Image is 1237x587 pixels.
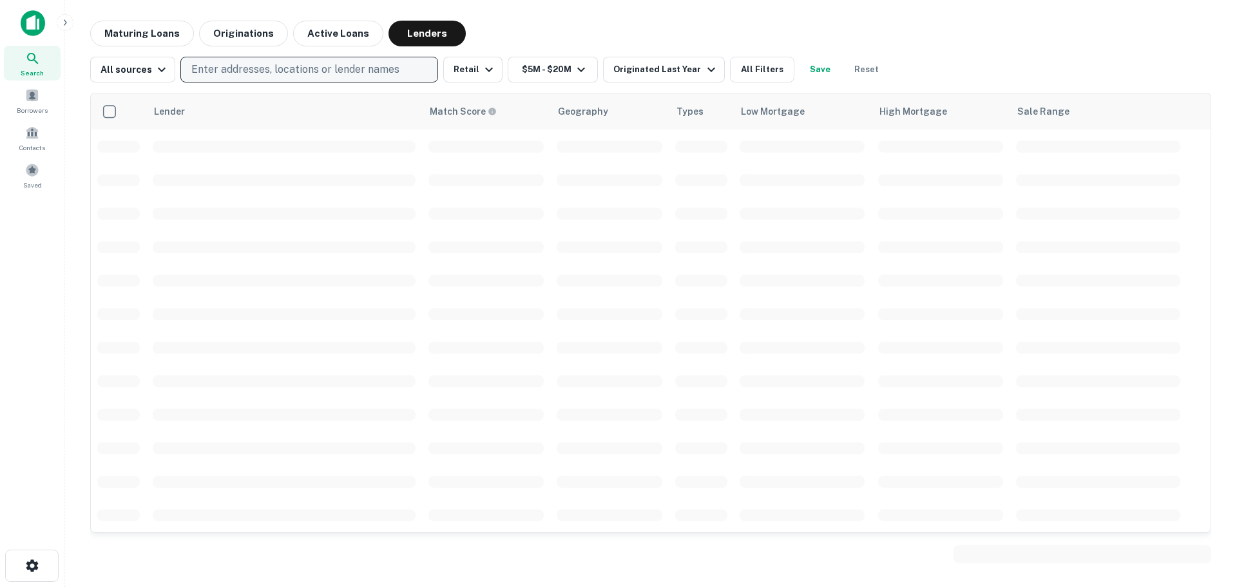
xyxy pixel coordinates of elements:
[613,62,718,77] div: Originated Last Year
[180,57,438,82] button: Enter addresses, locations or lender names
[293,21,383,46] button: Active Loans
[733,93,871,130] th: Low Mortgage
[443,57,503,82] button: Retail
[90,21,194,46] button: Maturing Loans
[1173,484,1237,546] iframe: Chat Widget
[1017,104,1069,119] div: Sale Range
[90,57,175,82] button: All sources
[101,62,169,77] div: All sources
[4,120,61,155] a: Contacts
[19,142,45,153] span: Contacts
[846,57,887,82] button: Reset
[508,57,598,82] button: $5M - $20M
[430,104,497,119] div: Capitalize uses an advanced AI algorithm to match your search with the best lender. The match sco...
[669,93,734,130] th: Types
[21,68,44,78] span: Search
[730,57,794,82] button: All Filters
[4,46,61,81] a: Search
[146,93,422,130] th: Lender
[191,62,399,77] p: Enter addresses, locations or lender names
[21,10,45,36] img: capitalize-icon.png
[4,83,61,118] a: Borrowers
[17,105,48,115] span: Borrowers
[4,158,61,193] a: Saved
[872,93,1010,130] th: High Mortgage
[199,21,288,46] button: Originations
[388,21,466,46] button: Lenders
[154,104,185,119] div: Lender
[879,104,947,119] div: High Mortgage
[676,104,704,119] div: Types
[23,180,42,190] span: Saved
[1010,93,1187,130] th: Sale Range
[550,93,669,130] th: Geography
[430,104,494,119] h6: Match Score
[800,57,841,82] button: Save your search to get updates of matches that match your search criteria.
[741,104,805,119] div: Low Mortgage
[603,57,724,82] button: Originated Last Year
[422,93,550,130] th: Capitalize uses an advanced AI algorithm to match your search with the best lender. The match sco...
[558,104,608,119] div: Geography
